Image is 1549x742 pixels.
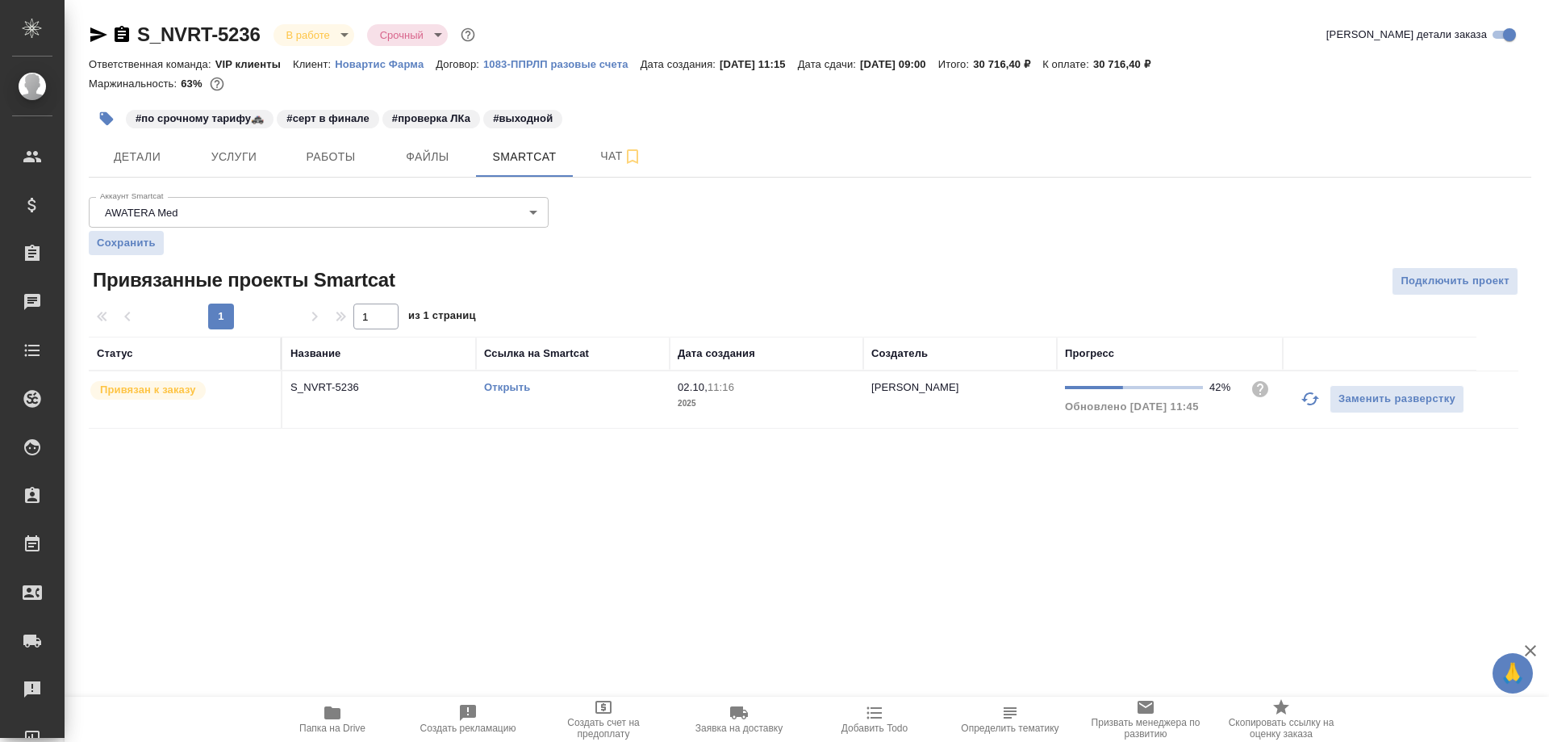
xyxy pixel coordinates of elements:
div: Название [290,346,340,362]
span: [PERSON_NAME] детали заказа [1326,27,1487,43]
p: Маржинальность: [89,78,181,90]
div: Дата создания [678,346,755,362]
a: S_NVRT-5236 [137,23,261,45]
button: Обновить прогресс [1291,379,1330,418]
p: 30 716,40 ₽ [1093,58,1163,70]
span: Сохранить [97,235,156,251]
span: Детали [98,147,176,167]
div: Создатель [871,346,928,362]
span: Файлы [389,147,466,167]
a: Открыть [484,381,530,393]
div: 42% [1209,379,1238,396]
div: AWATERA Med [89,197,549,228]
div: Прогресс [1065,346,1114,362]
button: Сохранить [89,231,164,255]
p: К оплате: [1042,58,1093,70]
button: Добавить тэг [89,101,124,136]
div: Ссылка на Smartcat [484,346,589,362]
button: Скопировать ссылку [112,25,132,44]
button: Срочный [375,28,428,42]
span: проверка ЛКа [381,111,482,124]
button: Доп статусы указывают на важность/срочность заказа [457,24,478,45]
div: В работе [367,24,448,46]
p: 2025 [678,396,855,412]
p: S_NVRT-5236 [290,379,468,396]
span: Привязанные проекты Smartcat [89,267,395,293]
span: Работы [292,147,370,167]
p: [PERSON_NAME] [871,381,959,393]
button: Подключить проект [1392,267,1518,296]
span: Smartcat [486,147,563,167]
p: [DATE] 09:00 [860,58,938,70]
svg: Подписаться [623,147,642,166]
p: 02.10, [678,381,708,393]
a: 1083-ППРЛП разовые счета [483,57,641,70]
button: 🙏 [1493,653,1533,694]
p: Новартис Фарма [335,58,436,70]
div: Статус [97,346,133,362]
span: из 1 страниц [408,306,476,329]
p: 11:16 [708,381,734,393]
p: #серт в финале [286,111,370,127]
p: Договор: [436,58,483,70]
p: Ответственная команда: [89,58,215,70]
span: 🙏 [1499,656,1526,690]
button: Заменить разверстку [1330,385,1464,413]
p: #по срочному тарифу🚓 [136,111,264,127]
span: Подключить проект [1401,272,1509,291]
p: 1083-ППРЛП разовые счета [483,58,641,70]
p: [DATE] 11:15 [720,58,798,70]
span: Чат [582,146,660,166]
a: Новартис Фарма [335,57,436,70]
button: Скопировать ссылку для ЯМессенджера [89,25,108,44]
p: 30 716,40 ₽ [973,58,1042,70]
p: Клиент: [293,58,335,70]
p: VIP клиенты [215,58,293,70]
span: Обновлено [DATE] 11:45 [1065,400,1199,413]
span: Заменить разверстку [1338,390,1455,409]
p: #выходной [493,111,553,127]
div: В работе [273,24,354,46]
span: выходной [482,111,564,124]
p: 63% [181,78,206,90]
button: AWATERA Med [100,206,183,220]
p: #проверка ЛКа [392,111,470,127]
p: Итого: [938,58,973,70]
button: В работе [282,28,335,42]
span: Услуги [195,147,273,167]
p: Дата сдачи: [798,58,860,70]
p: Дата создания: [641,58,720,70]
p: Привязан к заказу [100,382,196,398]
